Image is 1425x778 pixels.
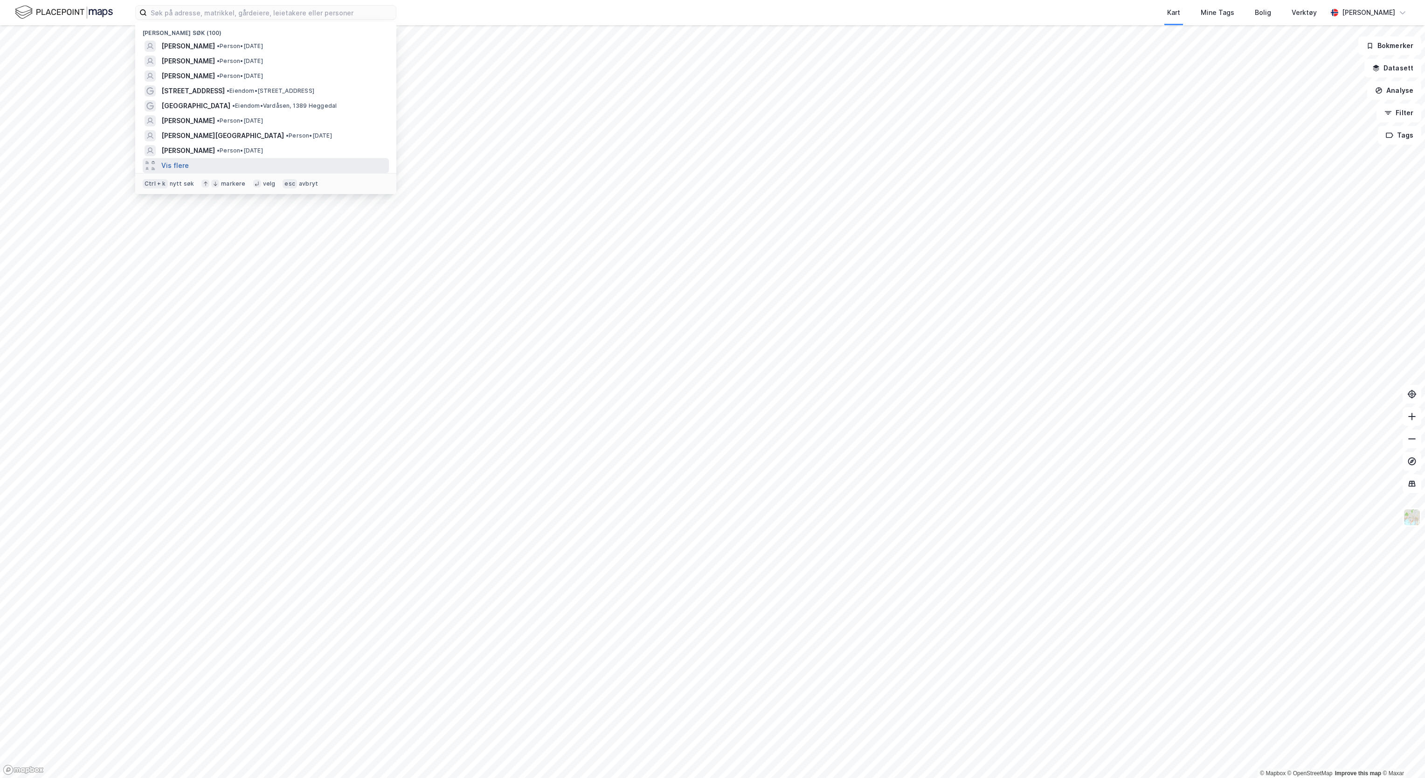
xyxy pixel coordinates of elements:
[147,6,396,20] input: Søk på adresse, matrikkel, gårdeiere, leietakere eller personer
[161,130,284,141] span: [PERSON_NAME][GEOGRAPHIC_DATA]
[217,117,263,125] span: Person • [DATE]
[161,100,230,111] span: [GEOGRAPHIC_DATA]
[161,85,225,97] span: [STREET_ADDRESS]
[217,57,220,64] span: •
[232,102,235,109] span: •
[170,180,194,188] div: nytt søk
[217,42,263,50] span: Person • [DATE]
[15,4,113,21] img: logo.f888ab2527a4732fd821a326f86c7f29.svg
[217,147,263,154] span: Person • [DATE]
[217,147,220,154] span: •
[161,115,215,126] span: [PERSON_NAME]
[227,87,229,94] span: •
[1378,733,1425,778] iframe: Chat Widget
[263,180,276,188] div: velg
[217,117,220,124] span: •
[217,72,263,80] span: Person • [DATE]
[217,72,220,79] span: •
[161,160,189,171] button: Vis flere
[1292,7,1317,18] div: Verktøy
[1378,126,1421,145] button: Tags
[161,70,215,82] span: [PERSON_NAME]
[1201,7,1234,18] div: Mine Tags
[217,42,220,49] span: •
[1255,7,1271,18] div: Bolig
[143,179,168,188] div: Ctrl + k
[221,180,245,188] div: markere
[227,87,314,95] span: Eiendom • [STREET_ADDRESS]
[1364,59,1421,77] button: Datasett
[286,132,332,139] span: Person • [DATE]
[1342,7,1395,18] div: [PERSON_NAME]
[161,56,215,67] span: [PERSON_NAME]
[1260,770,1286,777] a: Mapbox
[1403,508,1421,526] img: Z
[161,145,215,156] span: [PERSON_NAME]
[1287,770,1333,777] a: OpenStreetMap
[1367,81,1421,100] button: Analyse
[161,41,215,52] span: [PERSON_NAME]
[3,764,44,775] a: Mapbox homepage
[299,180,318,188] div: avbryt
[1167,7,1180,18] div: Kart
[232,102,337,110] span: Eiendom • Vardåsen, 1389 Heggedal
[1378,733,1425,778] div: Kontrollprogram for chat
[1358,36,1421,55] button: Bokmerker
[1377,104,1421,122] button: Filter
[217,57,263,65] span: Person • [DATE]
[286,132,289,139] span: •
[1335,770,1381,777] a: Improve this map
[135,22,396,39] div: [PERSON_NAME] søk (100)
[283,179,297,188] div: esc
